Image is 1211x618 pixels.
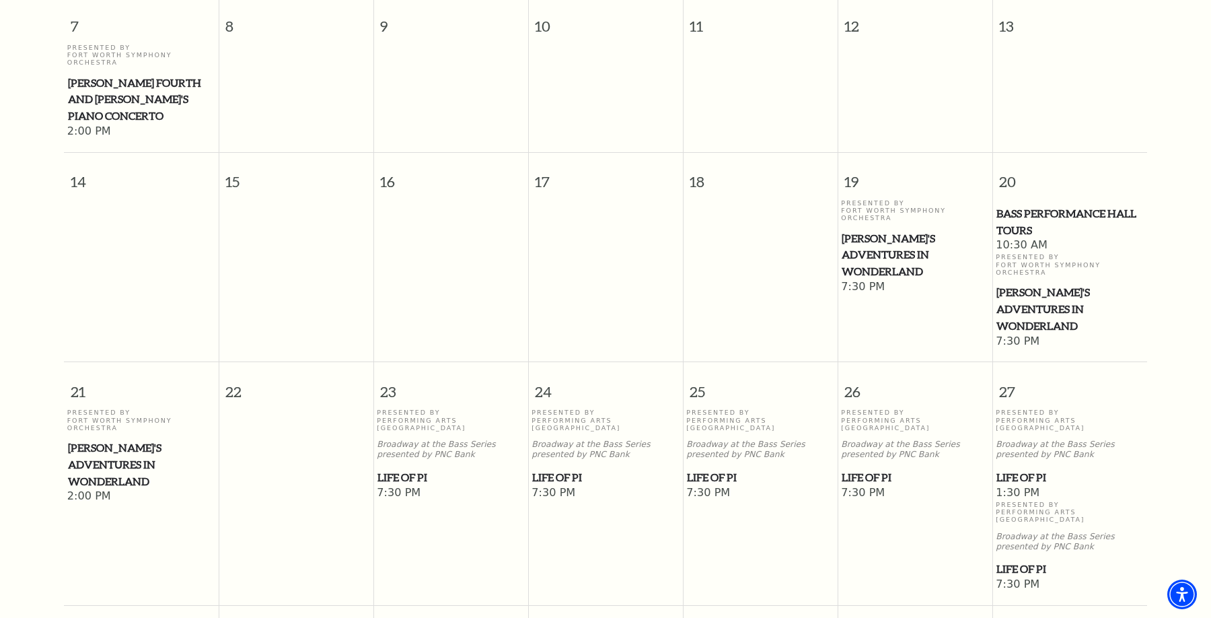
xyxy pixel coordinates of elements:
span: 7:30 PM [841,280,989,295]
span: 26 [838,362,992,409]
span: Life of Pi [842,469,988,486]
span: 2:00 PM [67,125,215,139]
span: 1:30 PM [996,486,1144,501]
span: 16 [374,153,528,199]
p: Broadway at the Bass Series presented by PNC Bank [841,440,989,460]
span: 23 [374,362,528,409]
p: Presented By Performing Arts [GEOGRAPHIC_DATA] [686,409,834,432]
span: 10:30 AM [996,238,1144,253]
p: Broadway at the Bass Series presented by PNC Bank [377,440,525,460]
p: Presented By Performing Arts [GEOGRAPHIC_DATA] [377,409,525,432]
span: 20 [993,153,1148,199]
p: Broadway at the Bass Series presented by PNC Bank [996,532,1144,552]
div: Accessibility Menu [1167,580,1197,609]
p: Presented By Fort Worth Symphony Orchestra [996,253,1144,276]
span: 15 [219,153,373,199]
p: Presented By Performing Arts [GEOGRAPHIC_DATA] [531,409,680,432]
p: Broadway at the Bass Series presented by PNC Bank [531,440,680,460]
p: Broadway at the Bass Series presented by PNC Bank [996,440,1144,460]
span: 7:30 PM [686,486,834,501]
span: 27 [993,362,1148,409]
p: Presented By Fort Worth Symphony Orchestra [841,199,989,222]
p: Presented By Fort Worth Symphony Orchestra [67,44,215,67]
span: 24 [529,362,683,409]
p: Presented By Fort Worth Symphony Orchestra [67,409,215,432]
span: 14 [64,153,219,199]
span: 7:30 PM [996,578,1144,592]
span: [PERSON_NAME] Fourth and [PERSON_NAME]'s Piano Concerto [68,75,215,125]
span: 18 [684,153,838,199]
span: 22 [219,362,373,409]
span: 7:30 PM [377,486,525,501]
span: [PERSON_NAME]'s Adventures in Wonderland [68,440,215,489]
span: Life of Pi [377,469,524,486]
span: 21 [64,362,219,409]
span: 19 [838,153,992,199]
p: Presented By Performing Arts [GEOGRAPHIC_DATA] [841,409,989,432]
span: Life of Pi [532,469,679,486]
span: 7:30 PM [996,335,1144,349]
span: 7:30 PM [531,486,680,501]
span: Life of Pi [996,469,1143,486]
span: Bass Performance Hall Tours [996,205,1143,238]
p: Presented By Performing Arts [GEOGRAPHIC_DATA] [996,409,1144,432]
span: 25 [684,362,838,409]
p: Broadway at the Bass Series presented by PNC Bank [686,440,834,460]
span: 7:30 PM [841,486,989,501]
span: Life of Pi [687,469,834,486]
span: 17 [529,153,683,199]
span: 2:00 PM [67,489,215,504]
p: Presented By Performing Arts [GEOGRAPHIC_DATA] [996,501,1144,524]
span: Life of Pi [996,561,1143,578]
span: [PERSON_NAME]'s Adventures in Wonderland [842,230,988,280]
span: [PERSON_NAME]'s Adventures in Wonderland [996,284,1143,334]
